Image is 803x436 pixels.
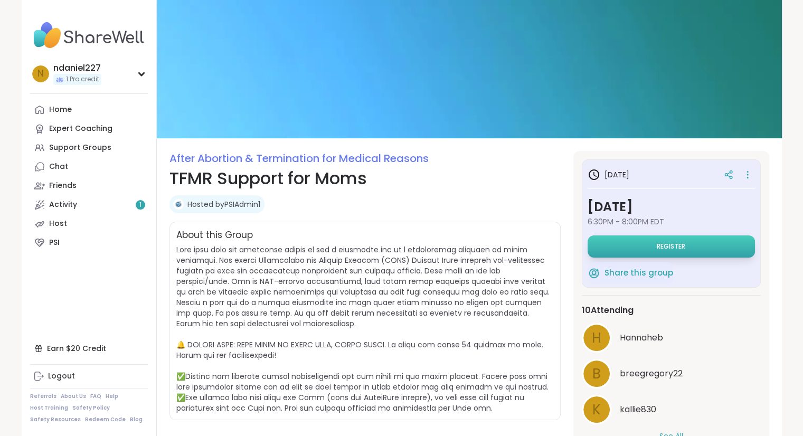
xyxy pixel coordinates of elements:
div: Friends [49,181,77,191]
a: Friends [30,176,148,195]
a: bbreegregory22 [582,359,761,388]
img: PSIAdmin1 [173,199,184,210]
a: Logout [30,367,148,386]
span: Share this group [604,267,673,279]
h1: TFMR Support for Moms [169,166,561,191]
div: Earn $20 Credit [30,339,148,358]
span: Lore ipsu dolo sit ametconse adipis el sed d eiusmodte inc ut l etdoloremag aliquaen ad minim ven... [176,244,550,413]
div: ndaniel227 [53,62,101,74]
button: Share this group [588,262,673,284]
a: Blog [130,416,143,423]
span: 1 Pro credit [66,75,99,84]
span: H [592,328,601,348]
a: About Us [61,393,86,400]
a: Chat [30,157,148,176]
span: breegregory22 [620,367,683,380]
a: Redeem Code [85,416,126,423]
h3: [DATE] [588,197,755,216]
div: Host [49,219,67,229]
a: Activity1 [30,195,148,214]
a: Expert Coaching [30,119,148,138]
span: 1 [139,201,141,210]
a: Referrals [30,393,56,400]
a: PSI [30,233,148,252]
div: Home [49,105,72,115]
a: Safety Policy [72,404,110,412]
a: FAQ [90,393,101,400]
button: Register [588,235,755,258]
span: k [592,400,601,420]
a: After Abortion & Termination for Medical Reasons [169,151,429,166]
span: 6:30PM - 8:00PM EDT [588,216,755,227]
a: Support Groups [30,138,148,157]
a: HHannaheb [582,323,761,353]
span: n [37,67,44,81]
div: Logout [48,371,75,382]
div: Support Groups [49,143,111,153]
img: ShareWell Logomark [588,267,600,279]
span: kallie830 [620,403,656,416]
span: Register [657,242,685,251]
span: 10 Attending [582,304,634,317]
a: Help [106,393,118,400]
span: b [592,364,601,384]
a: Host [30,214,148,233]
a: kkallie830 [582,395,761,424]
img: ShareWell Nav Logo [30,17,148,54]
a: Host Training [30,404,68,412]
a: Safety Resources [30,416,81,423]
h3: [DATE] [588,168,629,181]
a: Home [30,100,148,119]
h2: About this Group [176,229,253,242]
div: PSI [49,238,60,248]
div: Activity [49,200,77,210]
span: Hannaheb [620,331,663,344]
div: Expert Coaching [49,124,112,134]
div: Chat [49,162,68,172]
a: Hosted byPSIAdmin1 [187,199,260,210]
